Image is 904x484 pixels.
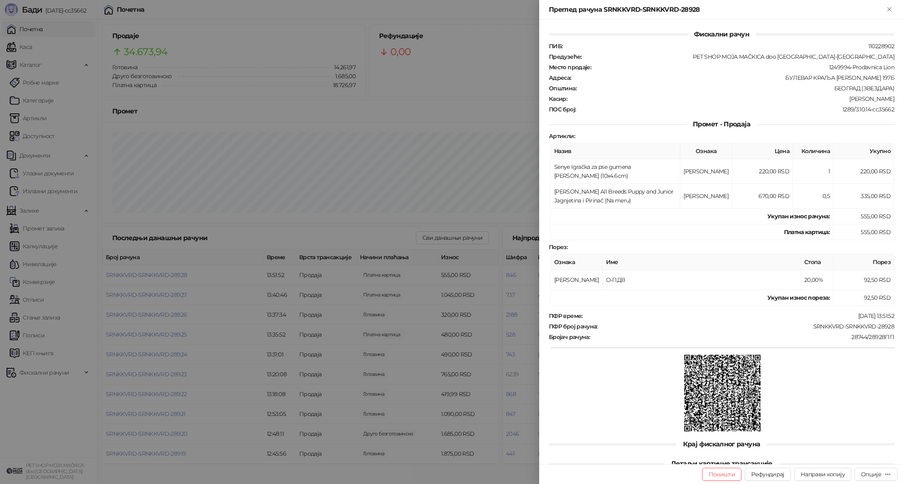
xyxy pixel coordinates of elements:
div: 1289/3.10.14-cc35662 [576,106,895,113]
td: 1 [793,159,833,184]
button: Поништи [702,468,742,481]
td: [PERSON_NAME] [680,159,732,184]
span: Промет - Продаја [686,120,757,128]
strong: Артикли : [549,132,575,140]
strong: Адреса : [549,74,571,81]
td: [PERSON_NAME] [680,184,732,209]
td: [PERSON_NAME] All Breeds Puppy and Junior Jagnjetina i Pirinač (Na meru) [551,184,680,209]
td: 555,00 RSD [833,224,894,240]
div: SRNKKVRD-SRNKKVRD-28928 [598,323,895,330]
strong: Платна картица : [784,228,830,236]
td: 92,50 RSD [833,270,894,290]
th: Стопа [801,254,833,270]
td: 555,00 RSD [833,209,894,224]
div: 1249994-Prodavnica Lion [592,64,895,71]
strong: Општина : [549,85,576,92]
th: Назив [551,143,680,159]
div: [PERSON_NAME] [568,95,895,102]
th: Укупно [833,143,894,159]
div: 110228902 [563,43,895,50]
img: QR код [684,355,761,431]
div: БУЛЕВАР КРАЉА [PERSON_NAME] 197Б [572,74,895,81]
strong: Укупан износ рачуна : [767,213,830,220]
strong: Касир : [549,95,567,102]
td: 20,00% [801,270,833,290]
td: Senye Igračka za pse gumena [PERSON_NAME] (10x4.6cm) [551,159,680,184]
td: 0,5 [793,184,833,209]
span: Детаљи картичне трансакције [664,460,779,467]
button: Направи копију [794,468,851,481]
div: [DATE] 13:51:52 [583,312,895,320]
th: Порез [833,254,894,270]
strong: ПИБ : [549,43,562,50]
td: 92,50 RSD [833,290,894,306]
strong: ПОС број : [549,106,576,113]
td: 335,00 RSD [833,184,894,209]
td: 220,00 RSD [833,159,894,184]
button: Рефундирај [745,468,791,481]
div: Опције [861,471,881,478]
th: Име [603,254,801,270]
th: Ознака [680,143,732,159]
th: Ознака [551,254,603,270]
strong: Место продаје : [549,64,591,71]
button: Close [885,5,894,15]
strong: ПФР време : [549,312,583,320]
span: Крај фискалног рачуна [677,440,767,448]
button: Опције [855,468,898,481]
div: Преглед рачуна SRNKKVRD-SRNKKVRD-28928 [549,5,885,15]
td: 220,00 RSD [732,159,793,184]
span: Фискални рачун [688,30,756,38]
td: О-ПДВ [603,270,801,290]
strong: Предузеће : [549,53,582,60]
strong: Укупан износ пореза: [767,294,830,301]
th: Количина [793,143,833,159]
strong: ПФР број рачуна : [549,323,598,330]
div: БЕОГРАД (ЗВЕЗДАРА) [577,85,895,92]
td: [PERSON_NAME] [551,270,603,290]
td: 670,00 RSD [732,184,793,209]
span: Направи копију [801,471,845,478]
strong: Порез : [549,243,568,251]
th: Цена [732,143,793,159]
strong: Бројач рачуна : [549,333,590,341]
div: 28744/28928ПП [591,333,895,341]
div: PET SHOP MOJA MAČKICA doo [GEOGRAPHIC_DATA]-[GEOGRAPHIC_DATA] [583,53,895,60]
